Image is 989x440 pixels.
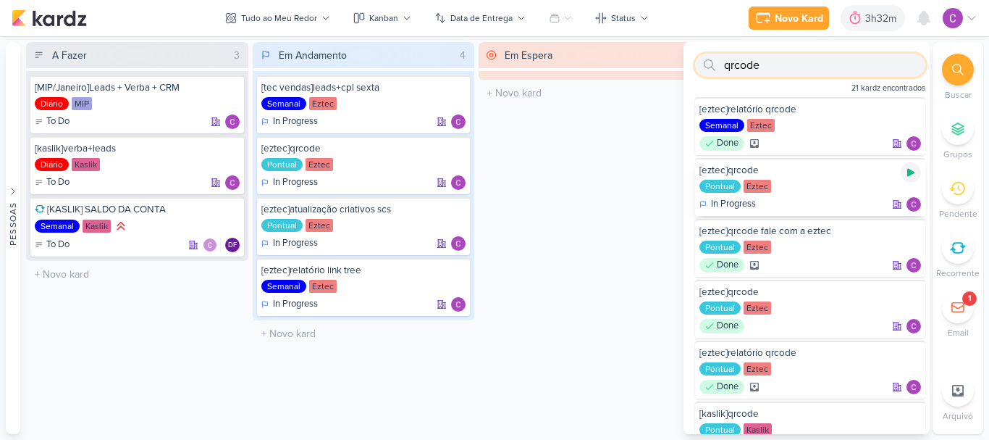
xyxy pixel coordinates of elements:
img: Carlos Lima [451,297,466,312]
img: Carlos Lima [451,236,466,251]
div: [eztec]atualização criativos scs [261,203,466,216]
div: [eztec]relatório qrcode [699,346,921,360]
div: Pontual [699,423,741,436]
div: Done [699,319,744,333]
div: Semanal [699,119,744,132]
div: To Do [35,238,70,252]
img: Carlos Lima [906,380,921,394]
div: Pontual [699,241,741,254]
img: Carlos Lima [906,197,921,212]
p: Done [717,258,738,273]
div: In Progress [261,236,318,251]
div: [eztec]qrcode [699,164,921,177]
p: Arquivo [943,410,973,423]
div: [eztec]relatório link tree [261,264,466,277]
img: Carlos Lima [451,175,466,190]
div: 4 [454,48,471,63]
img: Carlos Lima [225,115,240,129]
p: In Progress [711,197,756,212]
img: Carlos Lima [225,175,240,190]
input: + Novo kard [481,83,698,104]
div: Colaboradores: Carlos Lima [203,238,221,252]
div: Eztec [306,158,333,171]
div: A Fazer [52,48,87,63]
div: [eztec]relatório qrcode [699,103,921,116]
div: Responsável: Carlos Lima [451,236,466,251]
div: Done [699,380,744,394]
div: MIP [72,97,92,110]
div: Responsável: Carlos Lima [451,297,466,312]
div: To Do [35,115,70,129]
div: [eztec]qrcode fale com a eztec [699,225,921,238]
div: Arquivado [750,261,759,270]
p: Done [717,380,738,394]
div: Em Espera [505,48,552,63]
img: kardz.app [12,9,87,27]
div: Responsável: Carlos Lima [451,115,466,129]
div: Pontual [699,180,741,193]
p: DF [228,242,237,249]
div: [kaslik]qrcode [699,407,921,420]
div: Diário [35,97,69,110]
div: Done [699,258,744,273]
p: To Do [46,238,70,252]
div: Arquivado [750,139,759,148]
div: Eztec [744,241,771,254]
div: Semanal [35,220,80,233]
div: Responsável: Carlos Lima [225,115,240,129]
div: Eztec [744,302,771,315]
div: Semanal [261,97,306,110]
div: 3h32m [865,11,901,26]
div: [tec vendas]leads+cpl sexta [261,81,466,94]
p: In Progress [273,297,318,312]
div: In Progress [699,197,756,212]
div: [kaslik]verba+leads [35,142,240,155]
div: Responsável: Carlos Lima [225,175,240,190]
div: [eztec]qrcode [261,142,466,155]
img: Carlos Lima [906,319,921,333]
div: Pontual [261,219,303,232]
div: Arquivado [750,383,759,391]
div: Eztec [744,362,771,375]
div: Responsável: Diego Freitas [225,238,240,252]
div: Responsável: Carlos Lima [906,258,921,273]
div: Kaslik [83,220,111,233]
p: Pendente [939,207,977,220]
div: Diego Freitas [225,238,240,252]
p: In Progress [273,236,318,251]
div: Responsável: Carlos Lima [451,175,466,190]
p: Done [717,136,738,151]
input: + Novo kard [29,264,245,285]
p: Email [948,326,969,339]
div: Responsável: Carlos Lima [906,319,921,333]
div: Pontual [261,158,303,171]
p: Done [717,319,738,333]
div: In Progress [261,115,318,129]
div: Responsável: Carlos Lima [906,380,921,394]
span: 21 kardz encontrados [851,83,925,94]
div: Eztec [309,280,337,293]
div: Pontual [699,302,741,315]
div: In Progress [261,175,318,190]
div: Ligar relógio [901,162,921,183]
div: Eztec [744,180,771,193]
p: Recorrente [936,267,980,280]
div: [eztec]qrcode [699,286,921,299]
div: Em Andamento [279,48,347,63]
div: 0 [680,48,698,63]
div: Done [699,136,744,151]
p: Grupos [943,148,972,161]
input: + Novo kard [256,323,472,344]
button: Novo Kard [749,7,829,30]
div: Kaslik [72,158,100,171]
p: To Do [46,175,70,190]
div: Novo Kard [775,11,823,26]
li: Ctrl + F [933,54,983,101]
img: Carlos Lima [451,115,466,129]
img: Carlos Lima [906,136,921,151]
img: Carlos Lima [943,8,963,28]
div: Eztec [309,97,337,110]
p: In Progress [273,115,318,129]
div: Pessoas [7,202,20,245]
div: 1 [968,293,971,304]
